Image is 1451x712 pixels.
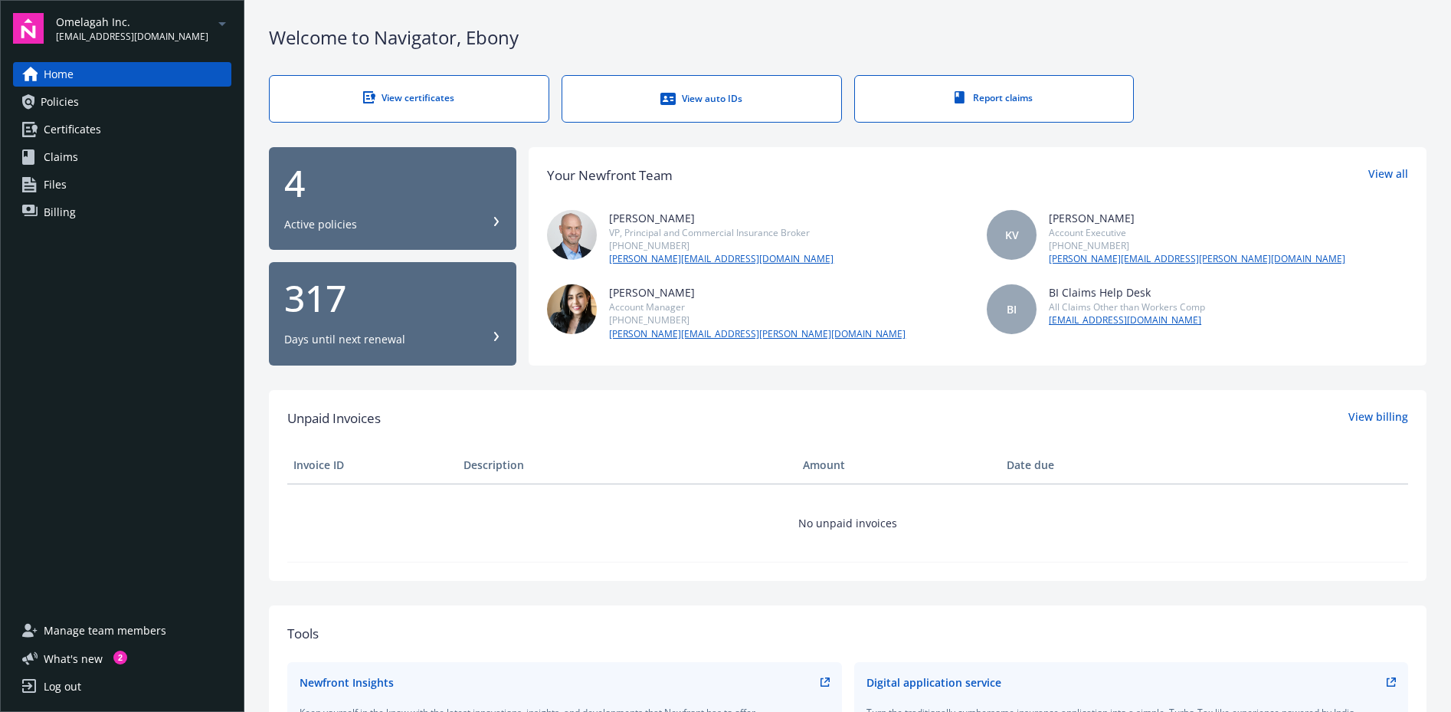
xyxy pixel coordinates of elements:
img: photo [547,284,597,334]
div: [PHONE_NUMBER] [1049,239,1345,252]
th: Description [457,447,797,484]
span: BI [1007,301,1017,317]
div: [PHONE_NUMBER] [609,313,906,326]
a: Files [13,172,231,197]
div: All Claims Other than Workers Comp [1049,300,1205,313]
a: View auto IDs [562,75,842,123]
th: Invoice ID [287,447,457,484]
div: [PERSON_NAME] [609,210,834,226]
div: [PERSON_NAME] [1049,210,1345,226]
div: Report claims [886,91,1103,104]
a: Claims [13,145,231,169]
div: BI Claims Help Desk [1049,284,1205,300]
td: No unpaid invoices [287,484,1408,562]
div: Newfront Insights [300,674,394,691]
a: View billing [1348,408,1408,428]
a: Certificates [13,117,231,142]
span: Omelagah Inc. [56,14,208,30]
span: Billing [44,200,76,225]
span: Unpaid Invoices [287,408,381,428]
span: Certificates [44,117,101,142]
div: Digital application service [866,674,1001,691]
div: Active policies [284,217,357,232]
div: Welcome to Navigator , Ebony [269,25,1426,51]
a: [PERSON_NAME][EMAIL_ADDRESS][PERSON_NAME][DOMAIN_NAME] [1049,252,1345,266]
th: Date due [1001,447,1171,484]
a: arrowDropDown [213,14,231,32]
div: Log out [44,674,81,699]
span: Home [44,62,74,87]
img: photo [547,210,597,260]
div: 4 [284,165,501,202]
div: 2 [113,651,127,664]
a: View all [1368,166,1408,185]
button: 317Days until next renewal [269,262,516,366]
a: View certificates [269,75,549,123]
div: Your Newfront Team [547,166,673,185]
a: Report claims [854,75,1135,123]
span: Manage team members [44,618,166,643]
button: 4Active policies [269,147,516,251]
a: [EMAIL_ADDRESS][DOMAIN_NAME] [1049,313,1205,327]
span: Claims [44,145,78,169]
div: VP, Principal and Commercial Insurance Broker [609,226,834,239]
div: Days until next renewal [284,332,405,347]
span: Policies [41,90,79,114]
span: Files [44,172,67,197]
a: Billing [13,200,231,225]
a: Home [13,62,231,87]
a: [PERSON_NAME][EMAIL_ADDRESS][PERSON_NAME][DOMAIN_NAME] [609,327,906,341]
th: Amount [797,447,1001,484]
a: [PERSON_NAME][EMAIL_ADDRESS][DOMAIN_NAME] [609,252,834,266]
button: Omelagah Inc.[EMAIL_ADDRESS][DOMAIN_NAME]arrowDropDown [56,13,231,44]
button: What's new2 [13,651,127,667]
a: Policies [13,90,231,114]
div: View certificates [300,91,518,104]
div: Account Executive [1049,226,1345,239]
div: [PHONE_NUMBER] [609,239,834,252]
span: [EMAIL_ADDRESS][DOMAIN_NAME] [56,30,208,44]
div: Tools [287,624,1408,644]
a: Manage team members [13,618,231,643]
span: What ' s new [44,651,103,667]
div: [PERSON_NAME] [609,284,906,300]
div: 317 [284,280,501,317]
div: View auto IDs [593,91,811,107]
img: navigator-logo.svg [13,13,44,44]
span: KV [1005,227,1019,243]
div: Account Manager [609,300,906,313]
